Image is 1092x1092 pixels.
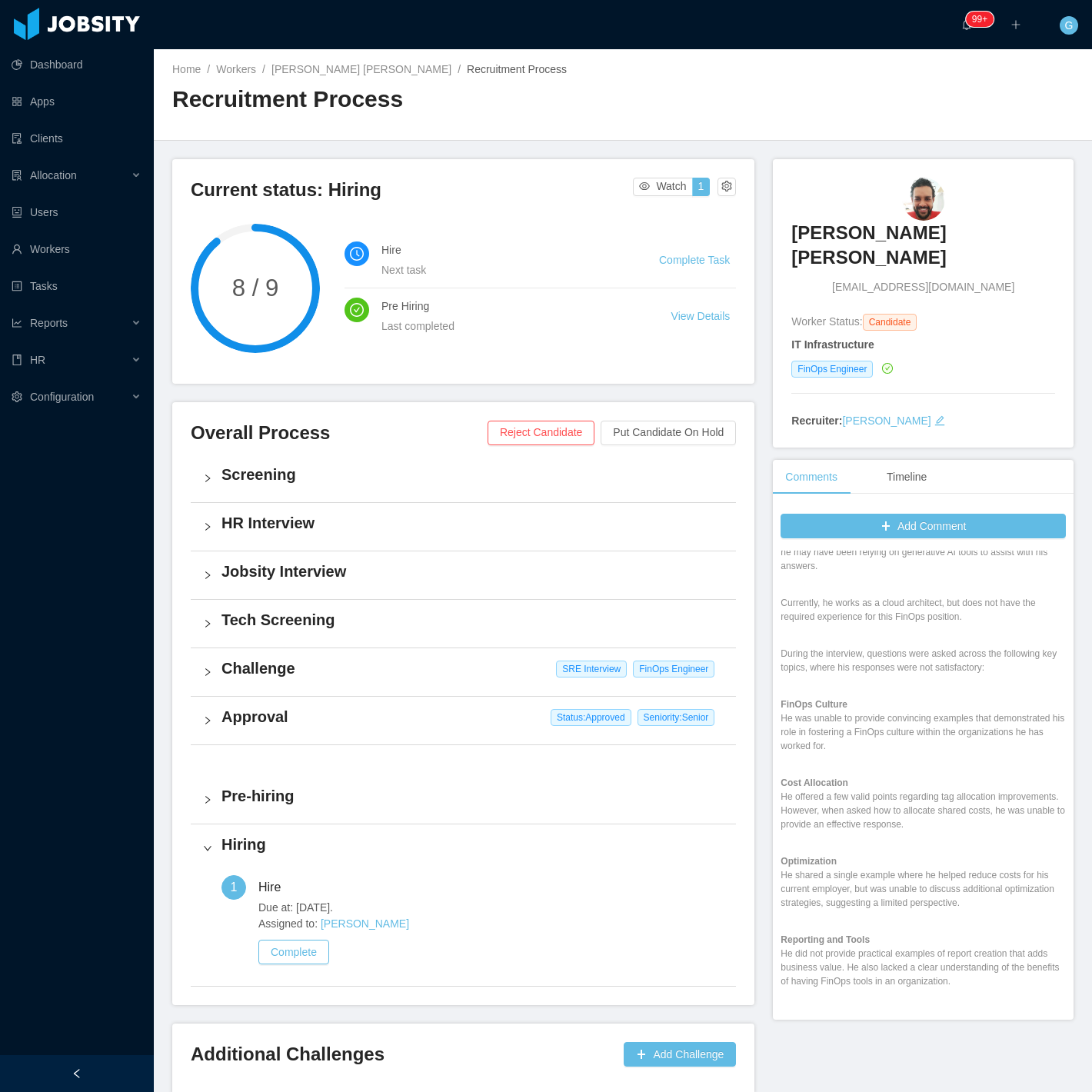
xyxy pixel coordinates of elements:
div: Last completed [381,318,634,335]
h4: Pre-hiring [221,785,724,807]
div: icon: rightHR Interview [191,503,736,551]
div: icon: rightHiring [191,824,736,872]
i: icon: right [203,716,212,725]
i: icon: right [203,844,212,853]
span: / [262,63,265,75]
span: 8 / 9 [191,276,320,300]
i: icon: line-chart [12,318,22,328]
button: icon: plusAdd Challenge [624,1042,736,1067]
strong: Cost Allocation [781,777,848,788]
button: icon: plusAdd Comment [781,514,1066,538]
div: icon: rightChallenge [191,648,736,696]
i: icon: right [203,474,212,483]
p: Currently, he works as a cloud architect, but does not have the required experience for this FinO... [781,596,1066,624]
h4: Hire [381,241,622,258]
div: Comments [773,460,850,494]
a: icon: profileTasks [12,271,141,301]
div: icon: rightApproval [191,697,736,744]
h4: Approval [221,706,724,727]
i: icon: right [203,571,212,580]
span: Seniority: Senior [638,709,715,726]
a: Complete Task [659,254,730,266]
span: 1 [231,881,238,894]
span: HR [30,354,45,366]
span: FinOps Engineer [791,361,873,378]
a: icon: robotUsers [12,197,141,228]
a: Workers [216,63,256,75]
span: Reports [30,317,68,329]
span: Configuration [30,391,94,403]
strong: FinOps Culture [781,699,847,710]
h4: Pre Hiring [381,298,634,315]
strong: Reporting and Tools [781,934,870,945]
span: G [1065,16,1074,35]
strong: Optimization [781,856,837,867]
a: View Details [671,310,731,322]
h3: Current status: Hiring [191,178,633,202]
i: icon: plus [1010,19,1021,30]
span: SRE Interview [556,661,627,678]
h3: Overall Process [191,421,488,445]
p: During the interview, questions were asked across the following key topics, where his responses w... [781,647,1066,674]
h4: Tech Screening [221,609,724,631]
p: He did not provide practical examples of report creation that adds business value. He also lacked... [781,933,1066,988]
h4: Challenge [221,658,724,679]
span: FinOps Engineer [633,661,714,678]
div: icon: rightJobsity Interview [191,551,736,599]
div: Timeline [874,460,939,494]
h3: [PERSON_NAME] [PERSON_NAME] [791,221,1055,271]
h4: HR Interview [221,512,724,534]
h4: Jobsity Interview [221,561,724,582]
div: Hire [258,875,293,900]
span: Allocation [30,169,77,181]
p: He offered a few valid points regarding tag allocation improvements. However, when asked how to a... [781,776,1066,831]
span: Recruitment Process [467,63,567,75]
p: He shared a single example where he helped reduce costs for his current employer, but was unable ... [781,854,1066,910]
button: Reject Candidate [488,421,594,445]
strong: Recruiter: [791,414,842,427]
h2: Recruitment Process [172,84,623,115]
a: icon: pie-chartDashboard [12,49,141,80]
i: icon: right [203,795,212,804]
span: Assigned to: [258,916,724,932]
span: Due at: [DATE]. [258,900,724,916]
strong: IT Infrastructure [791,338,874,351]
h4: Screening [221,464,724,485]
div: icon: rightScreening [191,454,736,502]
a: icon: userWorkers [12,234,141,265]
span: [EMAIL_ADDRESS][DOMAIN_NAME] [832,279,1014,295]
span: / [207,63,210,75]
h3: Additional Challenges [191,1042,618,1067]
p: He was unable to provide convincing examples that demonstrated his role in fostering a FinOps cul... [781,697,1066,753]
i: icon: right [203,668,212,677]
span: Candidate [863,314,917,331]
i: icon: clock-circle [350,247,364,261]
i: icon: edit [934,415,945,426]
button: 1 [692,178,711,196]
i: icon: right [203,522,212,531]
a: [PERSON_NAME] [321,917,409,930]
i: icon: solution [12,170,22,181]
i: icon: book [12,355,22,365]
a: [PERSON_NAME] [PERSON_NAME] [791,221,1055,280]
a: [PERSON_NAME] [842,414,931,427]
button: icon: setting [717,178,736,196]
span: Status: Approved [551,709,631,726]
a: Complete [258,946,329,958]
span: / [458,63,461,75]
a: icon: appstoreApps [12,86,141,117]
a: icon: auditClients [12,123,141,154]
i: icon: right [203,619,212,628]
sup: 209 [966,12,994,27]
a: icon: check-circle [879,362,893,375]
button: icon: eyeWatch [633,178,692,196]
a: [PERSON_NAME] [PERSON_NAME] [271,63,451,75]
i: icon: setting [12,391,22,402]
i: icon: bell [961,19,972,30]
button: Put Candidate On Hold [601,421,736,445]
h4: Hiring [221,834,724,855]
button: Complete [258,940,329,964]
i: icon: check-circle [882,363,893,374]
span: Worker Status: [791,315,862,328]
div: icon: rightTech Screening [191,600,736,648]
